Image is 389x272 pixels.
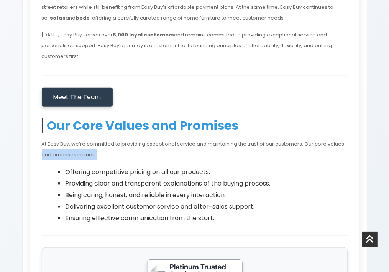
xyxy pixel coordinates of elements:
a: Meet The Team [42,88,113,107]
li: Ensuring effective communication from the start. [65,212,348,224]
strong: sofas [50,14,66,22]
p: At Easy Buy, we’re committed to providing exceptional service and maintaining the trust of our cu... [42,139,348,160]
strong: beds [76,14,90,22]
span: Our Core Values and Promises [47,117,239,134]
span: Meet The Team [53,93,101,101]
li: Providing clear and transparent explanations of the buying process. [65,178,348,189]
p: [DATE], Easy Buy serves over and remains committed to providing exceptional service and personali... [42,30,348,62]
strong: 6,000 loyal customers [113,31,174,38]
li: Delivering excellent customer service and after-sales support. [65,201,348,212]
li: Being caring, honest, and reliable in every interaction. [65,189,348,201]
li: Offering competitive pricing on all our products. [65,166,348,178]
